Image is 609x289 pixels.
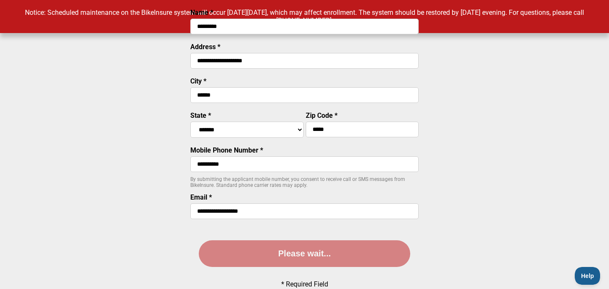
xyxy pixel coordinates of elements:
[190,176,419,188] p: By submitting the applicant mobile number, you consent to receive call or SMS messages from BikeI...
[190,193,212,201] label: Email *
[190,146,263,154] label: Mobile Phone Number *
[281,280,328,288] p: * Required Field
[190,111,211,119] label: State *
[190,77,206,85] label: City *
[190,8,213,17] label: Name *
[190,43,220,51] label: Address *
[306,111,337,119] label: Zip Code *
[575,267,601,285] iframe: Toggle Customer Support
